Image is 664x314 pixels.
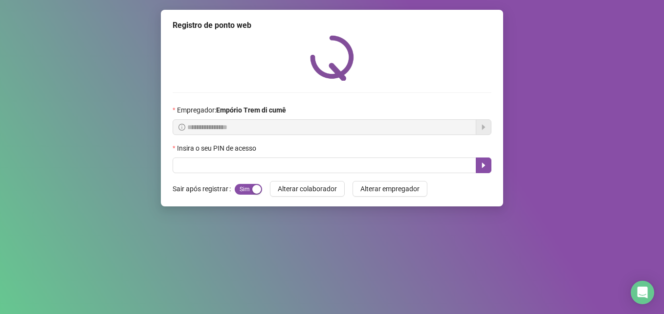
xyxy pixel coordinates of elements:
[177,105,286,115] span: Empregador :
[270,181,345,197] button: Alterar colaborador
[480,161,487,169] span: caret-right
[310,35,354,81] img: QRPoint
[178,124,185,131] span: info-circle
[353,181,427,197] button: Alterar empregador
[173,143,263,154] label: Insira o seu PIN de acesso
[631,281,654,304] div: Open Intercom Messenger
[278,183,337,194] span: Alterar colaborador
[216,106,286,114] strong: Empório Trem di cumê
[173,20,491,31] div: Registro de ponto web
[360,183,420,194] span: Alterar empregador
[173,181,235,197] label: Sair após registrar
